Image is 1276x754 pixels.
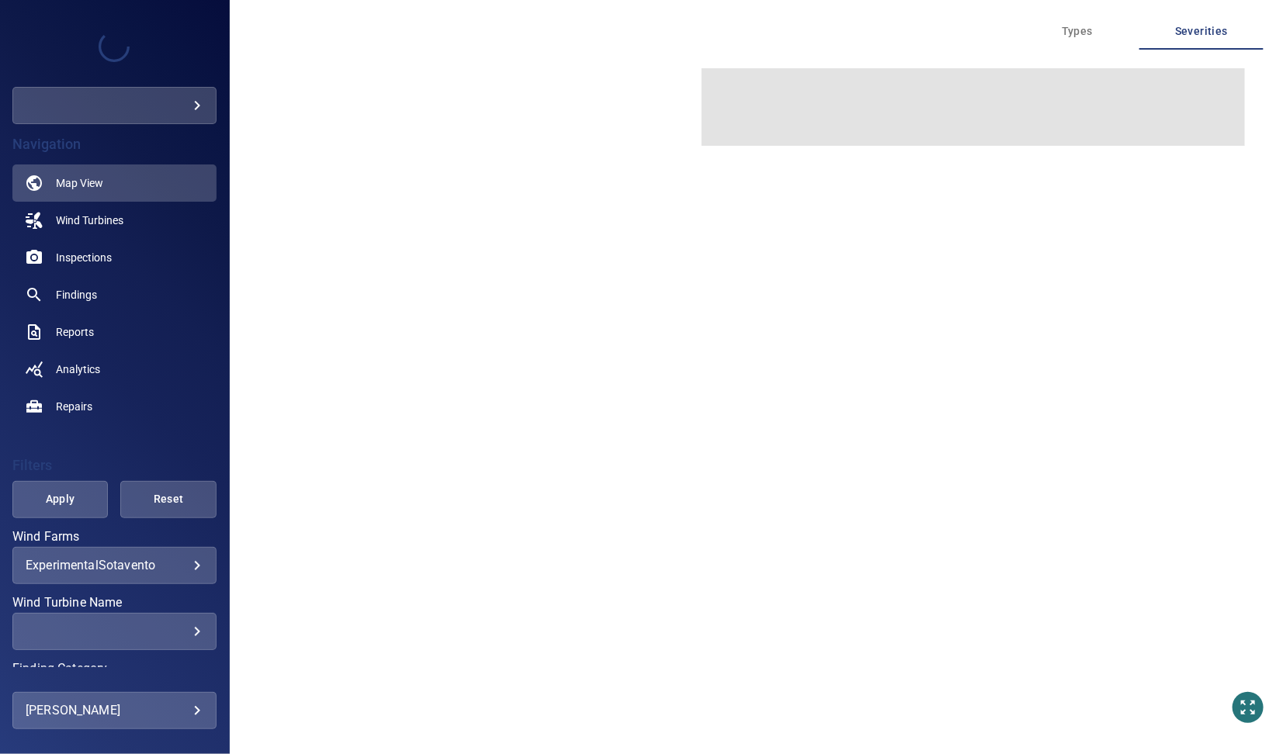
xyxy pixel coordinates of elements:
a: reports noActive [12,313,217,351]
div: ExperimentalSotavento [26,558,203,572]
button: Apply [12,481,109,518]
span: Wind Turbines [56,213,123,228]
span: Inspections [56,250,112,265]
h4: Navigation [12,137,217,152]
span: Findings [56,287,97,303]
span: Analytics [56,361,100,377]
label: Finding Category [12,662,217,675]
a: windturbines noActive [12,202,217,239]
a: analytics noActive [12,351,217,388]
a: repairs noActive [12,388,217,425]
div: demo [12,87,217,124]
div: Wind Farms [12,547,217,584]
span: Repairs [56,399,92,414]
a: map active [12,164,217,202]
div: [PERSON_NAME] [26,698,203,723]
span: Severities [1149,22,1254,41]
span: Reset [140,489,197,509]
a: findings noActive [12,276,217,313]
div: Wind Turbine Name [12,613,217,650]
span: Types [1025,22,1130,41]
span: Apply [32,489,89,509]
label: Wind Turbine Name [12,597,217,609]
button: Reset [120,481,217,518]
label: Wind Farms [12,531,217,543]
span: Map View [56,175,103,191]
span: Reports [56,324,94,340]
a: inspections noActive [12,239,217,276]
h4: Filters [12,458,217,473]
